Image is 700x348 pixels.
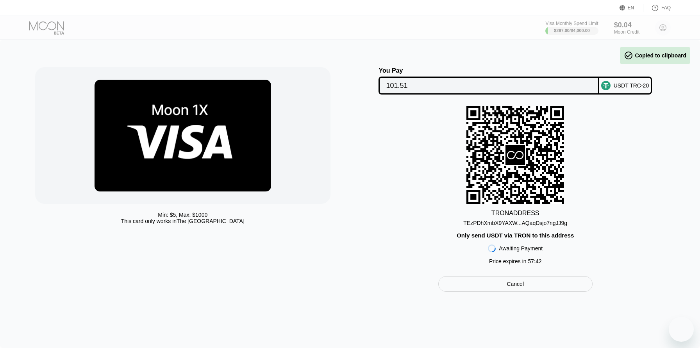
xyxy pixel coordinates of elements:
[614,82,649,89] div: USDT TRC-20
[528,258,541,264] span: 57 : 42
[545,21,598,26] div: Visa Monthly Spend Limit
[379,67,599,74] div: You Pay
[624,51,686,60] div: Copied to clipboard
[669,317,694,342] iframe: Кнопка запуска окна обмена сообщениями
[628,5,634,11] div: EN
[545,21,598,35] div: Visa Monthly Spend Limit$297.00/$4,000.00
[499,245,543,252] div: Awaiting Payment
[438,276,593,292] div: Cancel
[620,4,643,12] div: EN
[554,28,590,33] div: $297.00 / $4,000.00
[661,5,671,11] div: FAQ
[463,217,567,226] div: TEzPDhXmbX9YAXW...AQaqDsjo7ngJJ9g
[491,210,539,217] div: TRON ADDRESS
[463,220,567,226] div: TEzPDhXmbX9YAXW...AQaqDsjo7ngJJ9g
[507,280,524,287] div: Cancel
[643,4,671,12] div: FAQ
[121,218,245,224] div: This card only works in The [GEOGRAPHIC_DATA]
[457,232,574,239] div: Only send USDT via TRON to this address
[358,67,673,95] div: You PayUSDT TRC-20
[158,212,207,218] div: Min: $ 5 , Max: $ 1000
[624,51,633,60] span: 
[489,258,542,264] div: Price expires in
